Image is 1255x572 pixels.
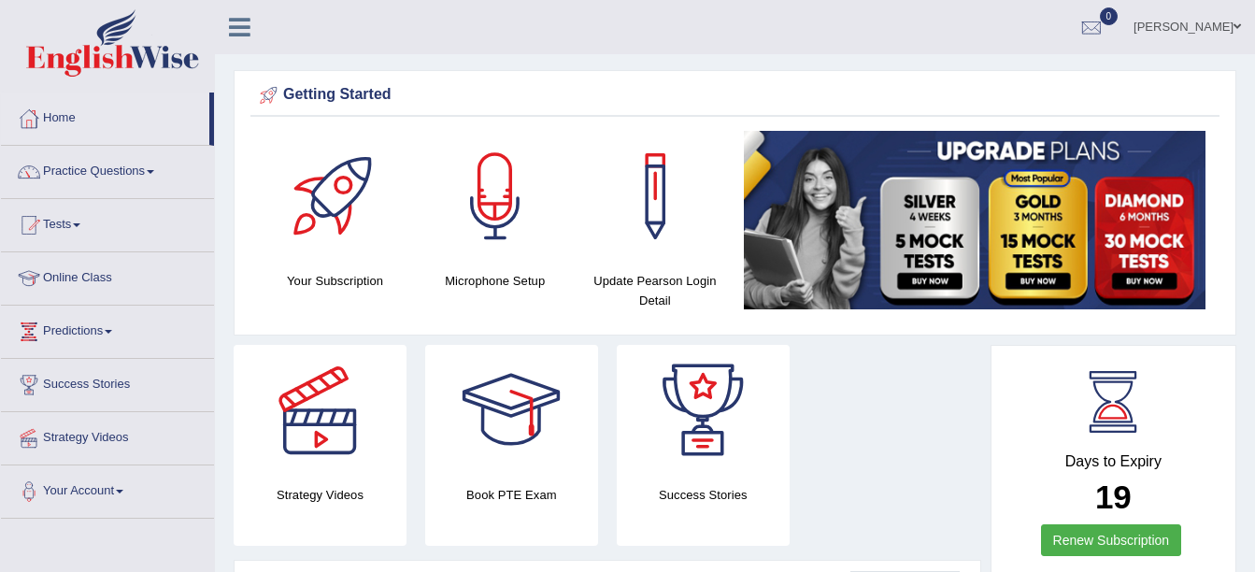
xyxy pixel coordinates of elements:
[1,359,214,406] a: Success Stories
[264,271,406,291] h4: Your Subscription
[1,465,214,512] a: Your Account
[1,199,214,246] a: Tests
[1100,7,1119,25] span: 0
[255,81,1215,109] div: Getting Started
[617,485,790,505] h4: Success Stories
[1,93,209,139] a: Home
[1,306,214,352] a: Predictions
[1095,479,1132,515] b: 19
[1,252,214,299] a: Online Class
[234,485,406,505] h4: Strategy Videos
[424,271,565,291] h4: Microphone Setup
[1012,453,1215,470] h4: Days to Expiry
[1,146,214,193] a: Practice Questions
[1,412,214,459] a: Strategy Videos
[744,131,1205,309] img: small5.jpg
[425,485,598,505] h4: Book PTE Exam
[1041,524,1182,556] a: Renew Subscription
[584,271,725,310] h4: Update Pearson Login Detail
